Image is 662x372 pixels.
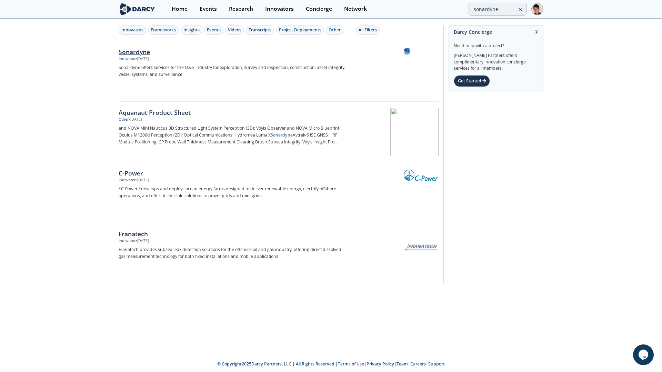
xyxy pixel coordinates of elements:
[225,26,244,35] button: Videos
[265,6,294,12] div: Innovators
[148,26,179,35] button: Frameworks
[119,47,347,56] div: Sonardyne
[207,27,221,33] div: Events
[404,230,438,264] img: Franatech
[119,125,347,145] p: and NOVA Mini Nauticus 3D Structured Light System Perception (3D): Voyis Observer and NOVA Micro ...
[397,361,408,367] a: Team
[121,27,143,33] div: Innovators
[246,26,274,35] button: Transcripts
[119,162,439,223] a: C-Power Innovator •[DATE] *C-Power *develops and deploys ocean energy farms designed to deliver r...
[119,102,439,162] a: Aquanaut Product Sheet Other •[DATE] and NOVA Mini Nauticus 3D Structured Light System Perception...
[119,3,156,15] img: logo-wide.svg
[204,26,223,35] button: Events
[359,27,377,33] div: All Filters
[136,178,149,183] div: • [DATE]
[249,27,271,33] div: Transcripts
[404,170,438,181] img: C-Power
[172,6,188,12] div: Home
[119,169,347,178] div: C-Power
[119,238,136,244] div: Innovator
[356,26,380,35] button: All Filters
[119,26,146,35] button: Innovators
[119,56,136,62] div: Innovator
[338,361,364,367] a: Terms of Use
[119,246,347,260] p: Franatech provides subsea leak detection solutions for the offshore oil and gas industry, offerin...
[454,38,538,49] div: Need help with a project?
[454,26,538,38] div: Darcy Concierge
[326,26,343,35] button: Other
[119,229,347,238] div: Franatech
[271,132,293,138] strong: Sonardyne
[276,26,324,35] button: Project Deployments
[229,6,253,12] div: Research
[329,27,341,33] div: Other
[76,361,586,367] p: © Copyright 2025 Darcy Partners, LLC | All Rights Reserved | | | | |
[136,238,149,244] div: • [DATE]
[279,27,321,33] div: Project Deployments
[119,64,347,78] p: Sonardyne offers services for the O&G industry for exploration, survey and inspection, constructi...
[454,75,490,87] div: Get Started
[454,49,538,72] div: [PERSON_NAME] Partners offers complimentary innovation concierge services for all members.
[119,108,347,117] div: Aquanaut Product Sheet
[469,3,526,16] input: Advanced Search
[228,27,241,33] div: Videos
[367,361,394,367] a: Privacy Policy
[129,117,142,122] div: • [DATE]
[119,117,129,122] div: Other
[531,3,543,15] img: Profile
[535,30,539,34] img: information.svg
[119,41,439,102] a: Sonardyne Innovator •[DATE] Sonardyne offers services for the O&G industry for exploration, surve...
[344,6,367,12] div: Network
[136,56,149,62] div: • [DATE]
[404,48,438,55] img: Sonardyne
[428,361,445,367] a: Support
[119,178,136,183] div: Innovator
[306,6,332,12] div: Concierge
[119,223,439,283] a: Franatech Innovator •[DATE] Franatech provides subsea leak detection solutions for the offshore o...
[181,26,202,35] button: Insights
[183,27,200,33] div: Insights
[151,27,176,33] div: Frameworks
[410,361,426,367] a: Careers
[633,344,655,365] iframe: chat widget
[200,6,217,12] div: Events
[119,185,347,199] p: *C-Power *develops and deploys ocean energy farms designed to deliver renewable energy, electrify...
